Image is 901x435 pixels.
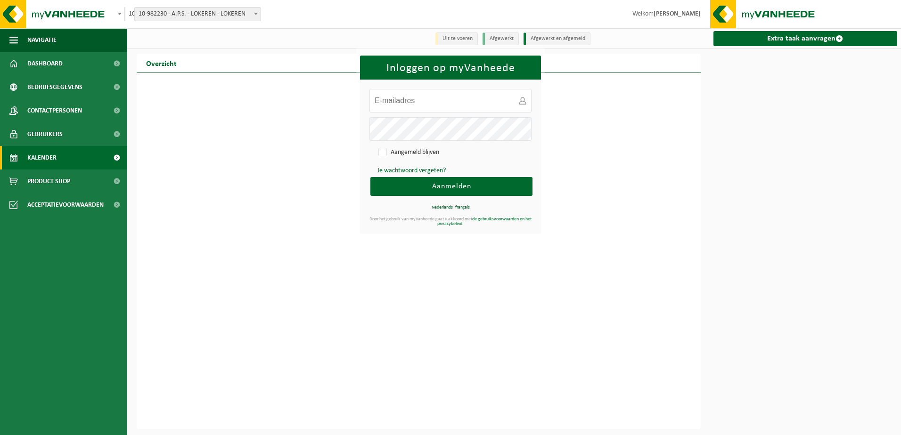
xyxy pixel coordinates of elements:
a: français [455,205,470,210]
div: | [360,205,541,210]
label: Aangemeld blijven [377,145,446,160]
a: Je wachtwoord vergeten? [377,167,446,174]
span: 10-982230 - A.P.S. - LOKEREN - LOKEREN [135,8,261,21]
button: Aanmelden [370,177,532,196]
span: 10-982230 - A.P.S. - LOKEREN - LOKEREN [125,8,138,21]
span: 10-982230 - A.P.S. - LOKEREN - LOKEREN [134,7,261,21]
input: E-mailadres [369,89,532,113]
li: Afgewerkt en afgemeld [524,32,590,45]
span: Kalender [27,146,57,169]
a: Extra taak aanvragen [713,31,898,46]
strong: [PERSON_NAME] [654,10,701,17]
span: 10-982230 - A.P.S. - LOKEREN - LOKEREN [124,7,125,21]
span: Acceptatievoorwaarden [27,193,104,217]
span: Navigatie [27,28,57,52]
h2: Overzicht [137,54,186,72]
a: Nederlands [432,205,453,210]
span: Bedrijfsgegevens [27,75,82,99]
span: Dashboard [27,52,63,75]
li: Uit te voeren [435,32,478,45]
div: Door het gebruik van myVanheede gaat u akkoord met . [360,217,541,226]
span: Aanmelden [432,183,471,190]
a: de gebruiksvoorwaarden en het privacybeleid [437,217,532,226]
span: Contactpersonen [27,99,82,122]
span: Product Shop [27,169,70,193]
li: Afgewerkt [483,32,519,45]
h1: Inloggen op myVanheede [360,56,541,80]
span: Gebruikers [27,122,63,146]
